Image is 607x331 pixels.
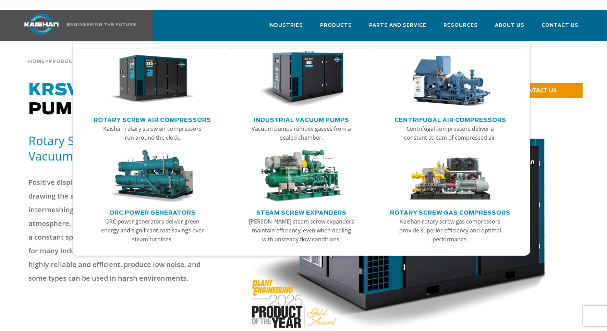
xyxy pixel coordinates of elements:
a: Centrifugal Air Compressors [394,114,506,124]
span: Home [28,60,45,64]
span: KRSV [28,82,80,99]
span: Resources [444,22,478,29]
img: thumb-Rotary-Screw-Air-Compressors [110,51,194,108]
h5: Rotary Screw Positive Displacement Vacuum Pump Technology [28,133,244,164]
span: Contact Us [542,22,579,29]
a: Kaishan USA [16,10,137,41]
a: Home [28,58,45,64]
a: Products [320,16,352,40]
p: ORC power generators deliver green energy and significant cost savings over steam turbines. [99,217,206,244]
a: Resources [444,16,478,40]
span: Products [320,22,352,29]
a: Steam Screw Expanders [256,207,347,217]
img: thumb-Industrial-Vacuum-Pumps [259,51,343,108]
a: Contact Us [542,16,579,40]
span: About Us [495,22,525,29]
p: [PERSON_NAME] steam screw expanders maintain efficiency, even when dealing with unsteady flow con... [248,217,355,244]
img: thumb-Centrifugal-Air-Compressors [408,51,493,108]
a: About Us [495,16,525,40]
p: Centrifugal compressors deliver a constant stream of compressed air. [397,124,504,142]
p: Positive displacement pumps create a vacuum by drawing the air or gas from a chamber through the ... [28,176,220,285]
p: Vacuum pumps remove gasses from a sealed chamber. [248,124,355,142]
span: Industrial Vacuum Pumps [28,82,284,118]
p: Kaishan rotary screw air compressors run around the clock. [99,124,206,142]
span: Products [49,60,81,64]
img: thumb-Steam-Screw-Expanders [259,150,343,203]
span: Parts and Service [369,22,427,29]
a: Parts and Service [369,16,427,40]
img: thumb-ORC-Power-Generators [110,150,194,203]
a: Industrial Vacuum Pumps [254,114,349,124]
img: kaishan logo [16,14,67,35]
a: Rotary Screw Air Compressors [94,114,211,124]
a: Industries [269,16,303,40]
img: thumb-Rotary-Screw-Gas-Compressors [408,150,493,203]
span: Industries [269,22,303,29]
img: Engineering the future [67,23,136,26]
span: CONTACT US [520,86,556,94]
a: ORC Power Generators [109,207,196,217]
div: > > [28,41,166,67]
a: CONTACT US [498,83,583,98]
a: Rotary Screw Gas Compressors [390,207,511,217]
a: Products [49,58,81,64]
p: Kaishan rotary screw gas compressors provide superior efficiency and optimal performance. [397,217,504,244]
